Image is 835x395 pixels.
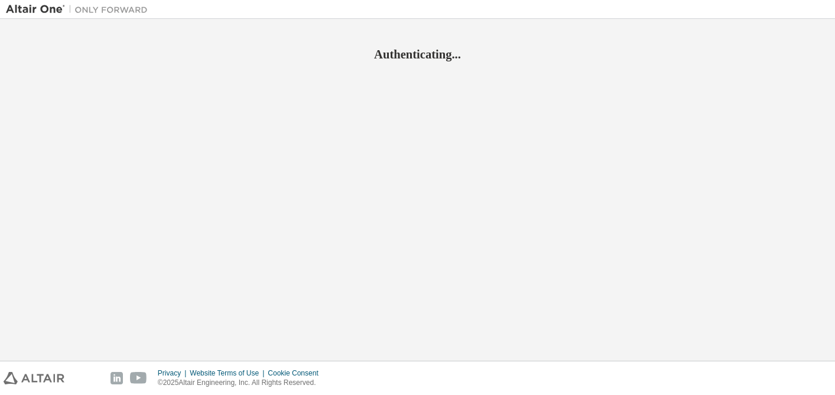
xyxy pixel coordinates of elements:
[6,4,154,15] img: Altair One
[190,368,268,378] div: Website Terms of Use
[158,378,326,388] p: © 2025 Altair Engineering, Inc. All Rights Reserved.
[158,368,190,378] div: Privacy
[6,47,829,62] h2: Authenticating...
[130,372,147,384] img: youtube.svg
[268,368,325,378] div: Cookie Consent
[4,372,64,384] img: altair_logo.svg
[111,372,123,384] img: linkedin.svg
